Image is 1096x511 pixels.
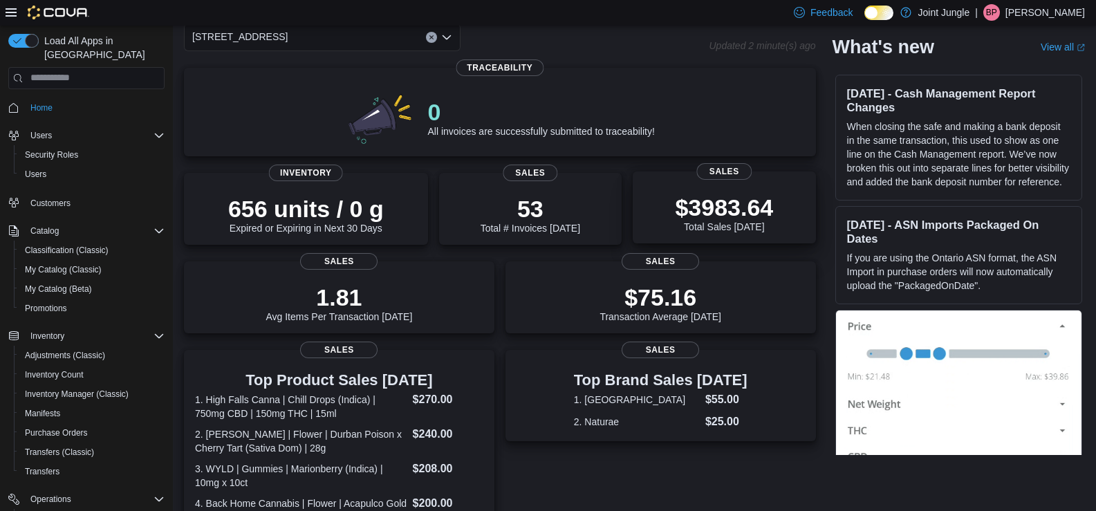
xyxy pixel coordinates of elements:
button: Transfers (Classic) [14,443,170,462]
dd: $270.00 [413,391,483,408]
img: 0 [345,90,417,145]
h3: Top Product Sales [DATE] [195,372,483,389]
a: Inventory Manager (Classic) [19,386,134,402]
a: Security Roles [19,147,84,163]
a: Classification (Classic) [19,242,114,259]
span: Customers [30,198,71,209]
span: Purchase Orders [19,425,165,441]
button: Operations [3,490,170,509]
p: 0 [427,98,654,126]
span: Transfers (Classic) [25,447,94,458]
span: Catalog [30,225,59,236]
dt: 2. Naturae [574,415,700,429]
div: Total Sales [DATE] [675,194,773,232]
span: My Catalog (Beta) [25,284,92,295]
button: Inventory Manager (Classic) [14,384,170,404]
button: Adjustments (Classic) [14,346,170,365]
h3: [DATE] - ASN Imports Packaged On Dates [847,218,1070,245]
span: Inventory [30,331,64,342]
p: 53 [481,195,580,223]
button: Users [14,165,170,184]
span: [STREET_ADDRESS] [192,28,288,45]
button: Inventory [25,328,70,344]
dt: 2. [PERSON_NAME] | Flower | Durban Poison x Cherry Tart (Sativa Dom) | 28g [195,427,407,455]
span: Transfers [25,466,59,477]
h3: Top Brand Sales [DATE] [574,372,747,389]
span: My Catalog (Classic) [25,264,102,275]
span: Sales [300,342,378,358]
p: $75.16 [600,284,721,311]
span: Inventory [25,328,165,344]
span: BP [986,4,997,21]
dd: $25.00 [705,414,747,430]
a: Users [19,166,52,183]
button: Open list of options [441,32,452,43]
span: Inventory Manager (Classic) [19,386,165,402]
button: Promotions [14,299,170,318]
a: My Catalog (Beta) [19,281,97,297]
span: Users [25,127,165,144]
div: All invoices are successfully submitted to traceability! [427,98,654,137]
button: Classification (Classic) [14,241,170,260]
span: Sales [622,342,699,358]
p: $3983.64 [675,194,773,221]
span: Transfers (Classic) [19,444,165,461]
a: Manifests [19,405,66,422]
dd: $240.00 [413,426,483,443]
a: My Catalog (Classic) [19,261,107,278]
span: Operations [25,491,165,508]
span: Load All Apps in [GEOGRAPHIC_DATA] [39,34,165,62]
a: Customers [25,195,76,212]
span: Manifests [25,408,60,419]
span: Sales [300,253,378,270]
dd: $55.00 [705,391,747,408]
span: Classification (Classic) [25,245,109,256]
span: Sales [697,163,752,180]
dd: $208.00 [413,461,483,477]
span: Inventory Manager (Classic) [25,389,129,400]
h2: What's new [833,36,934,58]
button: Catalog [3,221,170,241]
p: 1.81 [266,284,412,311]
p: [PERSON_NAME] [1005,4,1085,21]
span: Users [25,169,46,180]
p: When closing the safe and making a bank deposit in the same transaction, this used to show as one... [847,120,1070,189]
span: Transfers [19,463,165,480]
span: Customers [25,194,165,211]
span: Dark Mode [864,20,865,21]
span: Promotions [19,300,165,317]
a: Home [25,100,58,116]
div: Avg Items Per Transaction [DATE] [266,284,412,322]
a: Transfers (Classic) [19,444,100,461]
span: Catalog [25,223,165,239]
span: Users [30,130,52,141]
span: Traceability [456,59,544,76]
p: If you are using the Ontario ASN format, the ASN Import in purchase orders will now automatically... [847,251,1070,292]
span: Inventory Count [25,369,84,380]
span: Classification (Classic) [19,242,165,259]
a: Transfers [19,463,65,480]
div: Expired or Expiring in Next 30 Days [228,195,384,234]
span: Inventory [269,165,343,181]
div: Bijal Patel [983,4,1000,21]
p: Joint Jungle [918,4,970,21]
span: Feedback [810,6,853,19]
span: Promotions [25,303,67,314]
span: Purchase Orders [25,427,88,438]
span: Users [19,166,165,183]
svg: External link [1077,44,1085,52]
button: Security Roles [14,145,170,165]
button: My Catalog (Beta) [14,279,170,299]
span: My Catalog (Beta) [19,281,165,297]
div: Transaction Average [DATE] [600,284,721,322]
span: Home [30,102,53,113]
a: Purchase Orders [19,425,93,441]
span: Inventory Count [19,366,165,383]
a: Promotions [19,300,73,317]
span: Manifests [19,405,165,422]
a: Adjustments (Classic) [19,347,111,364]
a: View allExternal link [1041,41,1085,53]
button: Inventory Count [14,365,170,384]
button: Users [3,126,170,145]
p: | [975,4,978,21]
